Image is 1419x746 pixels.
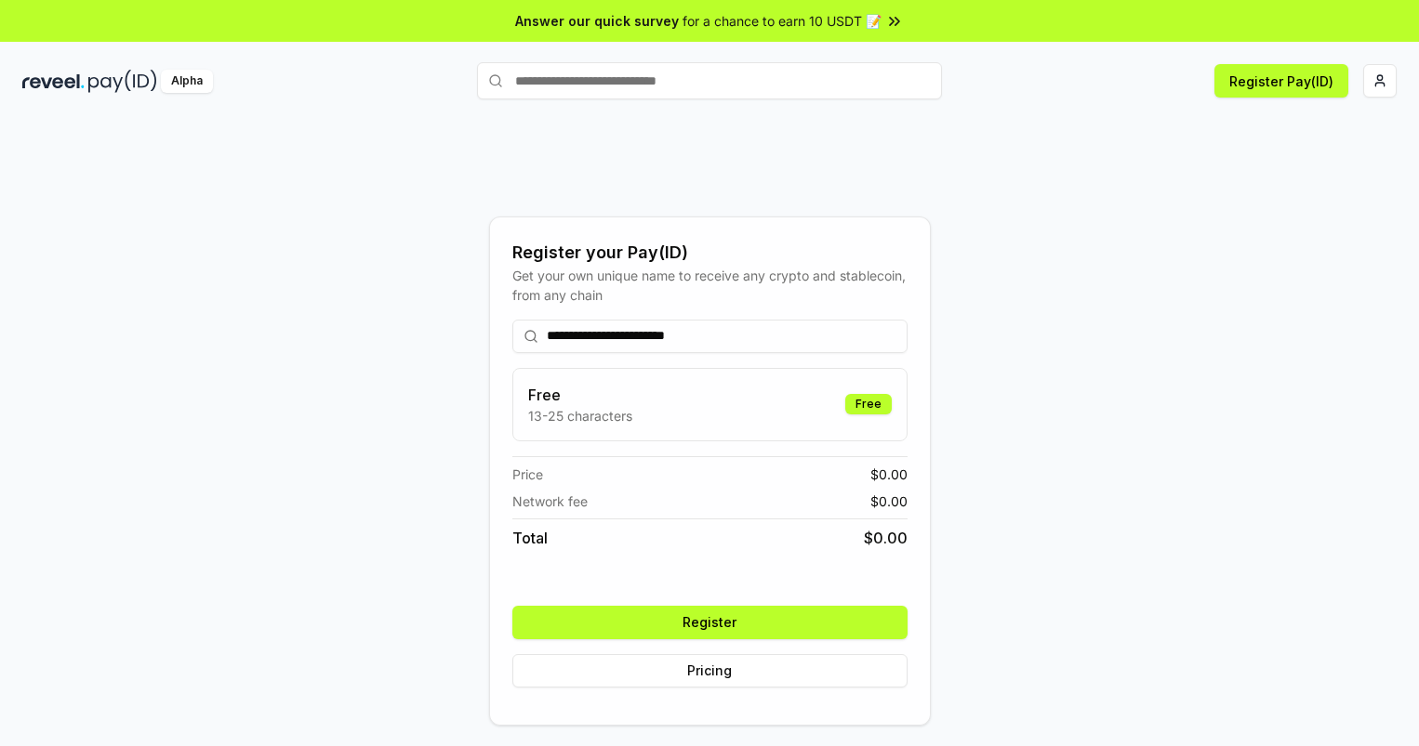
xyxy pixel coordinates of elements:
[512,266,908,305] div: Get your own unique name to receive any crypto and stablecoin, from any chain
[528,406,632,425] p: 13-25 characters
[512,491,588,511] span: Network fee
[515,11,679,31] span: Answer our quick survey
[864,527,908,549] span: $ 0.00
[512,527,548,549] span: Total
[88,70,157,93] img: pay_id
[161,70,213,93] div: Alpha
[845,394,892,414] div: Free
[870,465,908,484] span: $ 0.00
[22,70,85,93] img: reveel_dark
[512,240,908,266] div: Register your Pay(ID)
[512,465,543,484] span: Price
[528,384,632,406] h3: Free
[870,491,908,511] span: $ 0.00
[683,11,882,31] span: for a chance to earn 10 USDT 📝
[1214,64,1348,98] button: Register Pay(ID)
[512,654,908,687] button: Pricing
[512,606,908,639] button: Register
